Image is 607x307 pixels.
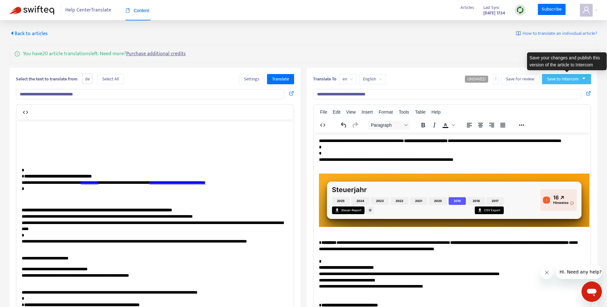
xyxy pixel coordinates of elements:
[418,121,429,130] button: Bold
[460,4,474,11] span: Articles
[415,109,425,115] span: Table
[547,76,579,83] span: Save to Intercom
[582,6,590,14] span: user
[440,121,456,130] div: Text color Black
[516,6,524,14] img: sync.dc5367851b00ba804db3.png
[10,31,15,36] span: caret-left
[126,49,186,58] a: Purchase additional credits
[431,109,441,115] span: Help
[399,109,409,115] span: Tools
[516,121,527,130] button: Reveal or hide additional toolbar items
[343,74,353,84] span: en
[320,109,327,115] span: File
[516,30,597,37] a: How to translate an individual article?
[523,30,597,37] span: How to translate an individual article?
[82,74,92,84] span: de
[272,76,289,83] span: Translate
[556,265,602,279] iframe: Nachricht vom Unternehmen
[239,74,264,84] button: Settings
[10,29,48,38] span: Back to articles
[363,74,382,84] span: English
[467,77,486,81] span: UNSAVED
[494,76,498,81] span: more
[506,76,534,83] span: Save for review
[368,121,410,130] button: Block Paragraph
[244,76,259,83] span: Settings
[362,109,373,115] span: Insert
[497,121,508,130] button: Justify
[538,4,566,15] a: Subscribe
[527,52,607,70] div: Save your changes and publish this version of the article to Intercom
[464,121,475,130] button: Align left
[516,31,521,36] img: image-link
[23,50,186,58] p: You have 20 article translations left. Need more?
[483,4,500,11] span: Last Sync
[540,266,553,279] iframe: Nachricht schließen
[313,75,336,83] b: Translate To
[371,123,402,128] span: Paragraph
[65,4,111,16] span: Help Center Translate
[493,74,498,84] button: more
[346,109,356,115] span: View
[429,121,440,130] button: Italic
[15,50,20,56] span: info-circle
[542,74,591,84] button: Save to Intercomcaret-down
[582,76,586,81] span: caret-down
[501,74,539,84] button: Save for review
[10,6,54,15] img: Swifteq
[97,74,124,84] button: Select All
[267,74,294,84] button: Translate
[16,75,77,83] b: Select the text to translate from
[102,76,119,83] span: Select All
[126,8,130,13] span: book
[475,121,486,130] button: Align center
[338,121,349,130] button: Undo
[126,8,149,13] span: Content
[483,10,505,17] strong: [DATE] 17:34
[582,281,602,302] iframe: Schaltfläche zum Öffnen des Messaging-Fensters
[333,109,340,115] span: Edit
[379,109,393,115] span: Format
[350,121,360,130] button: Redo
[486,121,497,130] button: Align right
